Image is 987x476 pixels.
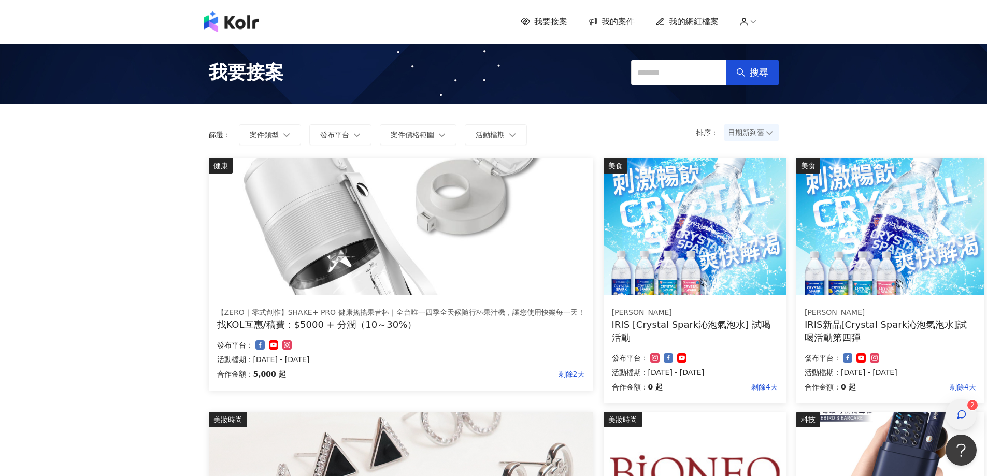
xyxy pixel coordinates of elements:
[841,381,856,393] p: 0 起
[217,308,585,318] div: 【ZERO｜零式創作】SHAKE+ PRO 健康搖搖果昔杯｜全台唯一四季全天候隨行杯果汁機，讓您使用快樂每一天！
[534,16,567,27] span: 我要接案
[476,131,505,139] span: 活動檔期
[588,16,635,27] a: 我的案件
[805,366,976,379] p: 活動檔期：[DATE] - [DATE]
[604,158,786,295] img: Crystal Spark 沁泡氣泡水
[604,158,627,174] div: 美食
[521,16,567,27] a: 我要接案
[726,60,779,85] button: 搜尋
[465,124,527,145] button: 活動檔期
[253,368,286,380] p: 5,000 起
[209,158,593,295] img: 【ZERO｜零式創作】SHAKE+ pro 健康搖搖果昔杯｜全台唯一四季全天候隨行杯果汁機，讓您使用快樂每一天！
[805,352,841,364] p: 發布平台：
[612,352,648,364] p: 發布平台：
[805,381,841,393] p: 合作金額：
[217,339,253,351] p: 發布平台：
[217,368,253,380] p: 合作金額：
[946,435,977,466] iframe: Help Scout Beacon - Open
[612,366,778,379] p: 活動檔期：[DATE] - [DATE]
[696,128,724,137] p: 排序：
[209,60,283,85] span: 我要接案
[250,131,279,139] span: 案件類型
[728,125,775,140] span: 日期新到舊
[805,308,976,318] div: [PERSON_NAME]
[856,381,976,393] p: 剩餘4天
[380,124,456,145] button: 案件價格範圍
[750,67,768,78] span: 搜尋
[209,158,233,174] div: 健康
[796,158,820,174] div: 美食
[320,131,349,139] span: 發布平台
[946,399,977,430] button: 2
[612,308,778,318] div: [PERSON_NAME]
[209,412,247,427] div: 美妝時尚
[648,381,663,393] p: 0 起
[970,401,975,409] span: 2
[669,16,719,27] span: 我的網紅檔案
[796,412,820,427] div: 科技
[612,318,778,344] div: IRIS [Crystal Spark沁泡氣泡水] 試喝活動
[286,368,585,380] p: 剩餘2天
[655,16,719,27] a: 我的網紅檔案
[612,381,648,393] p: 合作金額：
[204,11,259,32] img: logo
[967,400,978,410] sup: 2
[209,131,231,139] p: 篩選：
[239,124,301,145] button: 案件類型
[736,68,746,77] span: search
[309,124,371,145] button: 發布平台
[602,16,635,27] span: 我的案件
[805,318,976,344] div: IRIS新品[Crystal Spark沁泡氣泡水]試喝活動第四彈
[391,131,434,139] span: 案件價格範圍
[604,412,642,427] div: 美妝時尚
[663,381,778,393] p: 剩餘4天
[796,158,984,295] img: Crystal Spark 沁泡氣泡水
[217,353,585,366] p: 活動檔期：[DATE] - [DATE]
[217,318,585,331] div: 找KOL互惠/稿費：$5000 + 分潤（10～30%）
